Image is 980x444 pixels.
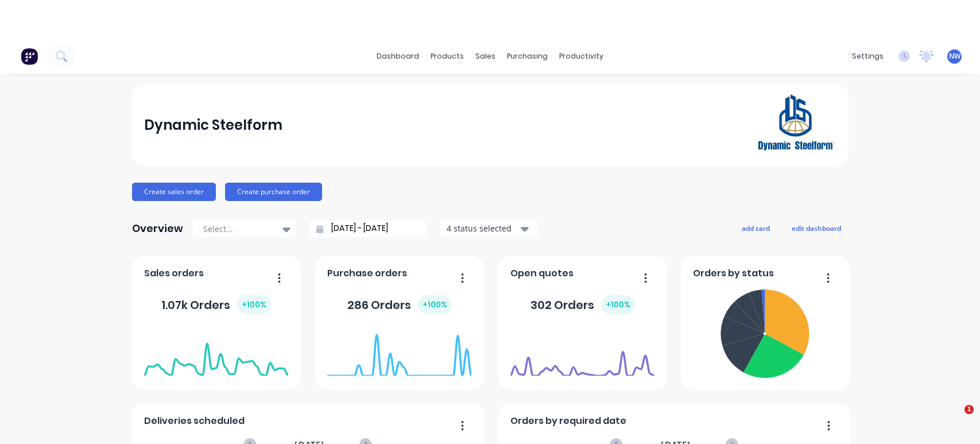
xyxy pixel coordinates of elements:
[693,267,774,280] span: Orders by status
[510,267,574,280] span: Open quotes
[425,48,470,65] div: products
[371,48,425,65] a: dashboard
[237,295,271,314] div: + 100 %
[132,217,183,240] div: Overview
[964,405,974,414] span: 1
[347,295,452,314] div: 286 Orders
[161,295,271,314] div: 1.07k Orders
[784,221,849,235] button: edit dashboard
[327,267,407,280] span: Purchase orders
[470,48,501,65] div: sales
[447,222,519,234] div: 4 status selected
[846,48,889,65] div: settings
[734,221,777,235] button: add card
[144,267,204,280] span: Sales orders
[756,84,836,167] img: Dynamic Steelform
[225,183,322,201] button: Create purchase order
[144,414,245,428] span: Deliveries scheduled
[949,51,960,61] span: NW
[553,48,609,65] div: productivity
[440,220,538,237] button: 4 status selected
[501,48,553,65] div: purchasing
[144,114,282,137] div: Dynamic Steelform
[530,295,635,314] div: 302 Orders
[132,183,216,201] button: Create sales order
[941,405,969,433] iframe: Intercom live chat
[601,295,635,314] div: + 100 %
[21,48,38,65] img: Factory
[418,295,452,314] div: + 100 %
